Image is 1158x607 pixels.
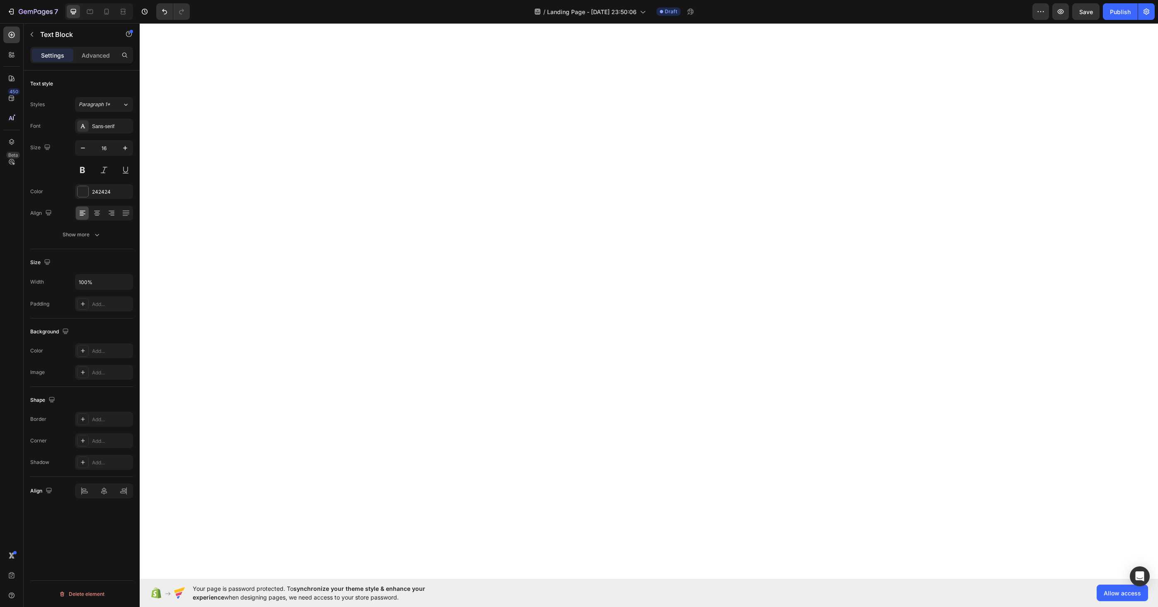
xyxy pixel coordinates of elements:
div: Border [30,415,46,423]
div: Width [30,278,44,286]
span: Allow access [1104,589,1141,597]
div: Size [30,142,52,153]
iframe: Design area [140,23,1158,579]
div: Add... [92,459,131,466]
div: Add... [92,369,131,376]
button: Delete element [30,588,133,601]
div: Shape [30,395,57,406]
div: Add... [92,437,131,445]
div: Undo/Redo [156,3,190,20]
p: Settings [41,51,64,60]
div: Beta [6,152,20,158]
p: Text Block [40,29,111,39]
div: Add... [92,301,131,308]
div: Delete element [59,589,104,599]
p: Advanced [82,51,110,60]
div: Size [30,257,52,268]
div: Publish [1110,7,1131,16]
span: Your page is password protected. To when designing pages, we need access to your store password. [193,584,458,602]
div: Text style [30,80,53,87]
div: Add... [92,347,131,355]
span: Save [1079,8,1093,15]
div: Image [30,369,45,376]
div: Color [30,347,43,354]
button: Publish [1103,3,1138,20]
p: 7 [54,7,58,17]
div: Corner [30,437,47,444]
div: 242424 [92,188,131,196]
div: Font [30,122,41,130]
button: Allow access [1097,585,1148,601]
div: Background [30,326,70,337]
div: Show more [63,231,101,239]
div: Shadow [30,459,49,466]
div: Sans-serif [92,123,131,130]
input: Auto [75,274,133,289]
button: Paragraph 1* [75,97,133,112]
span: Draft [665,8,677,15]
span: synchronize your theme style & enhance your experience [193,585,425,601]
div: Color [30,188,43,195]
button: 7 [3,3,62,20]
span: Landing Page - [DATE] 23:50:06 [547,7,637,16]
button: Show more [30,227,133,242]
span: Paragraph 1* [79,101,110,108]
button: Save [1072,3,1100,20]
div: Add... [92,416,131,423]
div: Align [30,208,53,219]
span: / [543,7,545,16]
div: Styles [30,101,45,108]
div: Align [30,486,54,497]
div: Open Intercom Messenger [1130,566,1150,586]
div: 450 [8,88,20,95]
div: Padding [30,300,49,308]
